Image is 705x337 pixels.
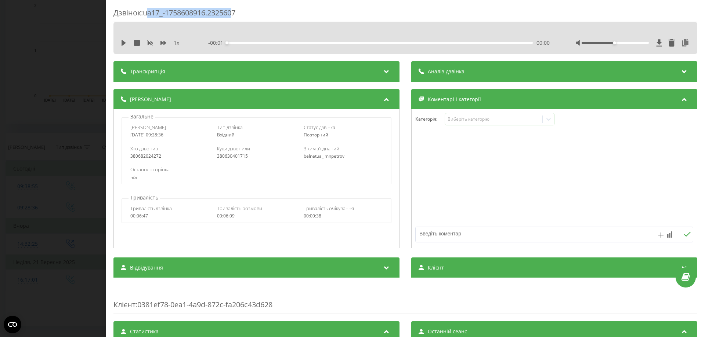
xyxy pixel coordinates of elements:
span: - 00:01 [208,39,227,47]
div: belnetua_lmnpetrov [304,154,383,159]
span: Статус дзвінка [304,124,335,131]
span: Повторний [304,132,328,138]
div: : 0381ef78-0ea1-4a9d-872c-fa206c43d628 [113,285,697,314]
span: Транскрипція [130,68,165,75]
span: Тривалість очікування [304,205,354,212]
span: [PERSON_NAME] [130,96,171,103]
div: [DATE] 09:28:36 [130,132,209,138]
span: Аналіз дзвінка [428,68,464,75]
button: Open CMP widget [4,316,21,333]
span: Коментарі і категорії [428,96,481,103]
h4: Категорія : [415,117,445,122]
div: 380682024272 [130,154,209,159]
span: Останній сеанс [428,328,467,335]
span: Тривалість дзвінка [130,205,172,212]
div: n/a [130,175,382,180]
span: Вхідний [217,132,235,138]
span: 1 x [174,39,179,47]
div: 380630401715 [217,154,296,159]
p: Загальне [129,113,155,120]
div: 00:00:38 [304,213,383,219]
span: Клієнт [428,264,444,271]
div: Accessibility label [613,41,616,44]
div: 00:06:09 [217,213,296,219]
span: [PERSON_NAME] [130,124,166,131]
span: Остання сторінка [130,166,170,173]
span: Тип дзвінка [217,124,243,131]
div: Виберіть категорію [448,116,539,122]
div: 00:06:47 [130,213,209,219]
span: Тривалість розмови [217,205,262,212]
span: Статистика [130,328,159,335]
div: Дзвінок : ua17_-1758608916.2325607 [113,8,697,22]
span: Хто дзвонив [130,145,158,152]
span: Клієнт [113,300,135,309]
p: Тривалість [129,194,160,201]
div: Accessibility label [225,41,228,44]
span: 00:00 [536,39,550,47]
span: Куди дзвонили [217,145,250,152]
span: Відвідування [130,264,163,271]
span: З ким з'єднаний [304,145,339,152]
